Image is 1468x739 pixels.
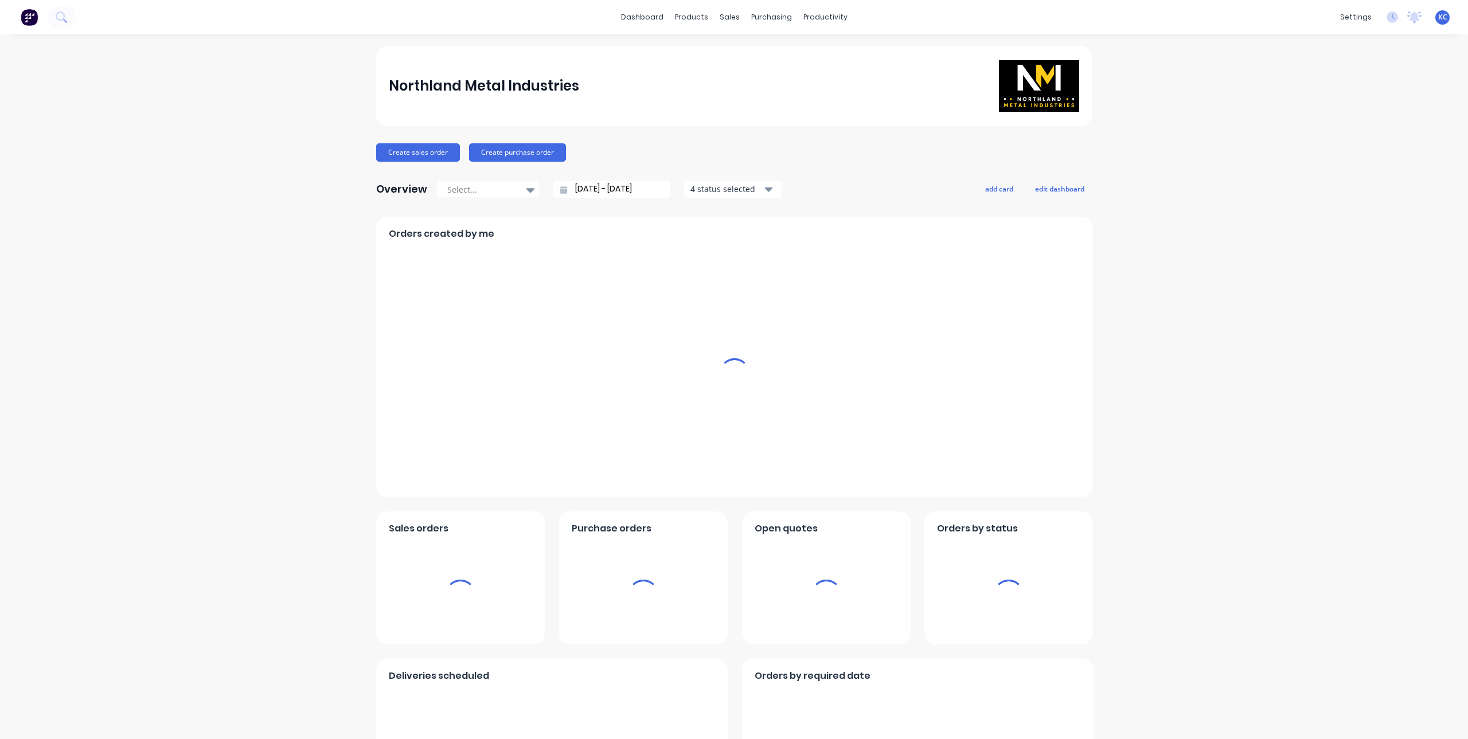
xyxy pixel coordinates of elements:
[999,60,1079,112] img: Northland Metal Industries
[1028,181,1092,196] button: edit dashboard
[389,75,579,97] div: Northland Metal Industries
[469,143,566,162] button: Create purchase order
[389,522,448,535] span: Sales orders
[376,143,460,162] button: Create sales order
[389,227,494,241] span: Orders created by me
[937,522,1018,535] span: Orders by status
[684,181,782,198] button: 4 status selected
[714,9,745,26] div: sales
[21,9,38,26] img: Factory
[669,9,714,26] div: products
[690,183,763,195] div: 4 status selected
[755,669,870,683] span: Orders by required date
[615,9,669,26] a: dashboard
[1334,9,1377,26] div: settings
[755,522,818,535] span: Open quotes
[389,669,489,683] span: Deliveries scheduled
[376,178,427,201] div: Overview
[745,9,798,26] div: purchasing
[572,522,651,535] span: Purchase orders
[978,181,1021,196] button: add card
[798,9,853,26] div: productivity
[1438,12,1447,22] span: KC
